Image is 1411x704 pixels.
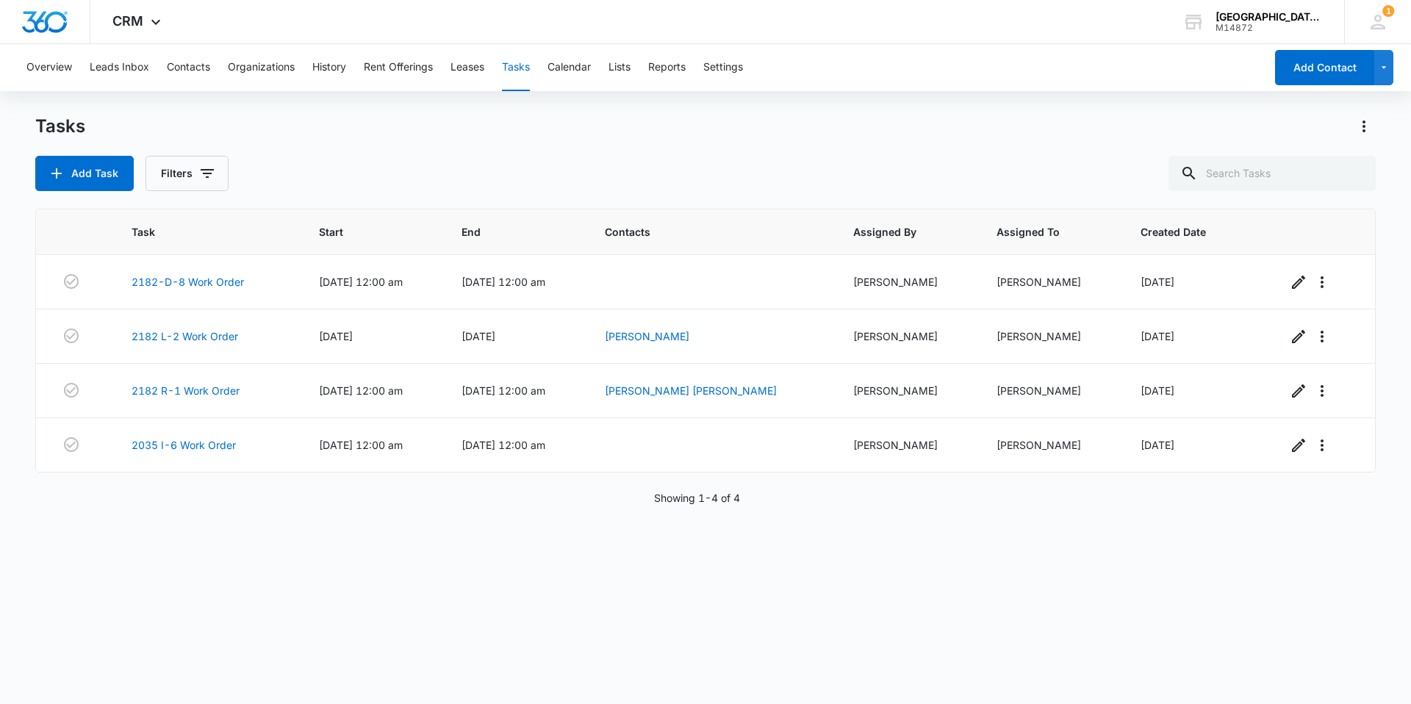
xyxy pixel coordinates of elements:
[997,328,1105,344] div: [PERSON_NAME]
[1141,330,1174,342] span: [DATE]
[462,224,547,240] span: End
[648,44,686,91] button: Reports
[462,384,545,397] span: [DATE] 12:00 am
[1168,156,1376,191] input: Search Tasks
[1141,384,1174,397] span: [DATE]
[853,383,962,398] div: [PERSON_NAME]
[1141,224,1230,240] span: Created Date
[997,437,1105,453] div: [PERSON_NAME]
[312,44,346,91] button: History
[319,439,403,451] span: [DATE] 12:00 am
[462,276,545,288] span: [DATE] 12:00 am
[1141,439,1174,451] span: [DATE]
[853,328,962,344] div: [PERSON_NAME]
[1382,5,1394,17] span: 1
[319,224,405,240] span: Start
[502,44,530,91] button: Tasks
[1141,276,1174,288] span: [DATE]
[319,330,353,342] span: [DATE]
[167,44,210,91] button: Contacts
[112,13,143,29] span: CRM
[319,384,403,397] span: [DATE] 12:00 am
[132,437,236,453] a: 2035 I-6 Work Order
[547,44,591,91] button: Calendar
[853,274,962,290] div: [PERSON_NAME]
[462,330,495,342] span: [DATE]
[997,383,1105,398] div: [PERSON_NAME]
[997,274,1105,290] div: [PERSON_NAME]
[1216,11,1323,23] div: account name
[605,384,777,397] a: [PERSON_NAME] [PERSON_NAME]
[1352,115,1376,138] button: Actions
[608,44,631,91] button: Lists
[364,44,433,91] button: Rent Offerings
[132,328,238,344] a: 2182 L-2 Work Order
[90,44,149,91] button: Leads Inbox
[146,156,229,191] button: Filters
[35,115,85,137] h1: Tasks
[605,224,797,240] span: Contacts
[462,439,545,451] span: [DATE] 12:00 am
[605,330,689,342] a: [PERSON_NAME]
[997,224,1084,240] span: Assigned To
[1382,5,1394,17] div: notifications count
[132,383,240,398] a: 2182 R-1 Work Order
[853,437,962,453] div: [PERSON_NAME]
[319,276,403,288] span: [DATE] 12:00 am
[450,44,484,91] button: Leases
[654,490,740,506] p: Showing 1-4 of 4
[1275,50,1374,85] button: Add Contact
[1216,23,1323,33] div: account id
[132,274,244,290] a: 2182-D-8 Work Order
[35,156,134,191] button: Add Task
[26,44,72,91] button: Overview
[853,224,941,240] span: Assigned By
[228,44,295,91] button: Organizations
[132,224,262,240] span: Task
[703,44,743,91] button: Settings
